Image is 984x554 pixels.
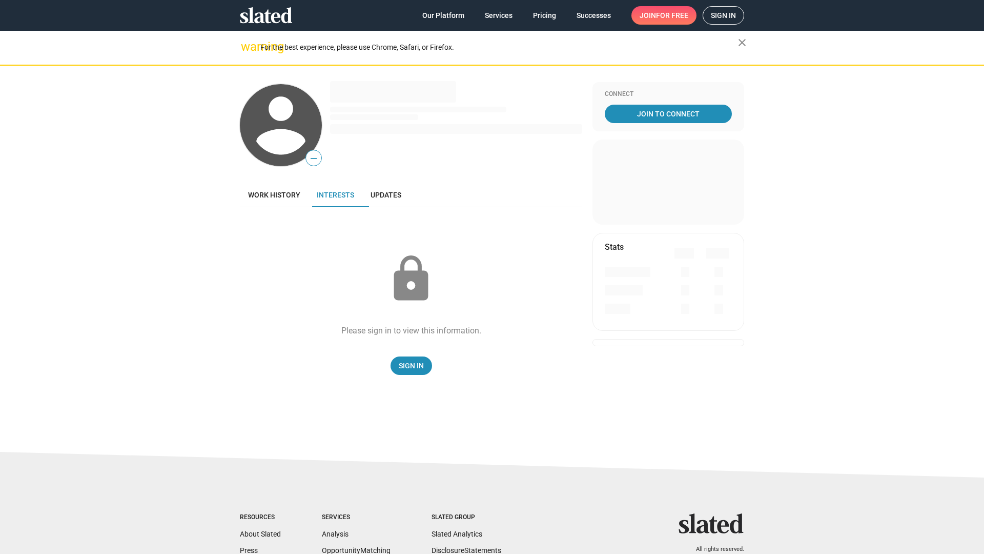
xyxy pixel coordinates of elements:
[605,90,732,98] div: Connect
[422,6,464,25] span: Our Platform
[322,513,391,522] div: Services
[711,7,736,24] span: Sign in
[248,191,300,199] span: Work history
[371,191,401,199] span: Updates
[605,242,624,252] mat-card-title: Stats
[525,6,564,25] a: Pricing
[240,183,309,207] a: Work history
[577,6,611,25] span: Successes
[240,513,281,522] div: Resources
[605,105,732,123] a: Join To Connect
[306,152,321,165] span: —
[656,6,688,25] span: for free
[341,325,481,336] div: Please sign in to view this information.
[432,513,501,522] div: Slated Group
[385,253,437,305] mat-icon: lock
[322,530,348,538] a: Analysis
[241,41,253,53] mat-icon: warning
[736,36,748,49] mat-icon: close
[362,183,409,207] a: Updates
[607,105,730,123] span: Join To Connect
[631,6,696,25] a: Joinfor free
[399,357,424,375] span: Sign In
[432,530,482,538] a: Slated Analytics
[240,530,281,538] a: About Slated
[568,6,619,25] a: Successes
[533,6,556,25] span: Pricing
[414,6,473,25] a: Our Platform
[309,183,362,207] a: Interests
[640,6,688,25] span: Join
[477,6,521,25] a: Services
[485,6,512,25] span: Services
[703,6,744,25] a: Sign in
[317,191,354,199] span: Interests
[391,357,432,375] a: Sign In
[260,41,738,54] div: For the best experience, please use Chrome, Safari, or Firefox.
